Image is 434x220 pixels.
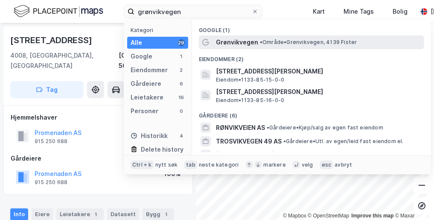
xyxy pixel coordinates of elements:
div: 2 [178,67,185,73]
div: velg [302,161,313,168]
span: • [283,138,286,144]
div: avbryt [335,161,352,168]
div: 4008, [GEOGRAPHIC_DATA], [GEOGRAPHIC_DATA] [10,50,119,71]
div: 29 [178,39,185,46]
div: [STREET_ADDRESS] [10,33,94,47]
div: Bolig [393,6,408,17]
span: [STREET_ADDRESS][PERSON_NAME] [216,87,421,97]
span: [STREET_ADDRESS][PERSON_NAME] [216,66,421,76]
div: Google [131,51,152,62]
span: Gårdeiere • Utl. av egen/leid fast eiendom el. [283,138,404,145]
div: Eiendommer [131,65,168,75]
div: Gårdeiere (6) [192,106,431,121]
div: Delete history [141,144,184,155]
span: Eiendom • 1133-85-15-0-0 [216,76,284,83]
span: Gårdeiere • Utl. av egen/leid fast eiendom el. [285,152,405,158]
div: Google (1) [192,20,431,35]
div: Kontrollprogram for chat [391,179,434,220]
input: Søk på adresse, matrikkel, gårdeiere, leietakere eller personer [134,5,252,18]
div: 0 [178,108,185,114]
div: Kategori [131,27,188,33]
span: TROSVIKVEGEN 49 AS [216,136,282,147]
div: 1 [178,53,185,60]
div: Eiendommer (2) [192,49,431,65]
div: Leietakere [131,92,163,103]
button: Tag [10,81,84,98]
div: 1 [162,210,171,219]
iframe: Chat Widget [391,179,434,220]
div: 16 [178,94,185,101]
span: [STREET_ADDRESS] AS [216,150,283,160]
span: Gårdeiere • Kjøp/salg av egen fast eiendom [267,124,383,131]
div: tab [184,161,197,169]
div: 6 [178,80,185,87]
a: OpenStreetMap [308,213,350,219]
div: Mine Tags [344,6,374,17]
div: nytt søk [155,161,178,168]
div: 4 [178,132,185,139]
div: [GEOGRAPHIC_DATA], 56/1307 [119,50,186,71]
a: Mapbox [283,213,306,219]
div: 1 [92,210,100,219]
a: Improve this map [352,213,394,219]
div: Historikk [131,131,168,141]
span: Område • Grønvikvegen, 4139 Fister [260,39,357,46]
div: 915 250 688 [35,179,67,186]
span: • [267,124,269,131]
span: Grønvikvegen [216,37,258,47]
div: markere [264,161,286,168]
img: logo.f888ab2527a4732fd821a326f86c7f29.svg [14,4,103,19]
div: Kart [313,6,325,17]
div: Gårdeiere [131,79,161,89]
div: Personer [131,106,158,116]
span: Eiendom • 1133-85-16-0-0 [216,97,284,104]
span: • [285,152,288,158]
div: esc [320,161,333,169]
div: Hjemmelshaver [11,112,186,123]
div: Gårdeiere [11,153,186,164]
div: neste kategori [199,161,239,168]
span: • [260,39,262,45]
div: 915 250 688 [35,138,67,145]
span: RØNVIKVEIEN AS [216,123,265,133]
div: Alle [131,38,142,48]
div: Ctrl + k [131,161,154,169]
